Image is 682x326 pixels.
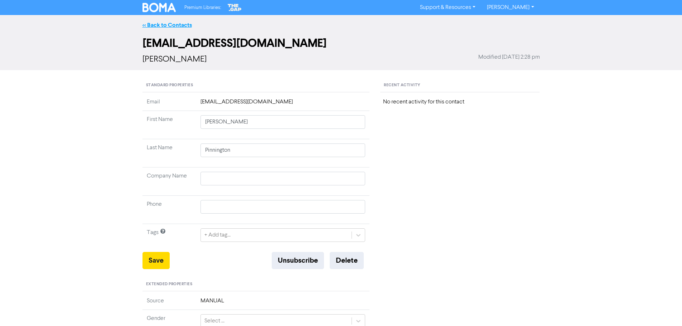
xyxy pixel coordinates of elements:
td: Last Name [142,139,196,167]
span: [PERSON_NAME] [142,55,207,64]
a: Support & Resources [414,2,481,13]
div: Select ... [204,317,224,325]
button: Save [142,252,170,269]
img: BOMA Logo [142,3,176,12]
h2: [EMAIL_ADDRESS][DOMAIN_NAME] [142,37,540,50]
td: [EMAIL_ADDRESS][DOMAIN_NAME] [196,98,370,111]
div: No recent activity for this contact [383,98,537,106]
td: Email [142,98,196,111]
button: Unsubscribe [272,252,324,269]
td: Source [142,297,196,310]
div: Standard Properties [142,79,370,92]
td: Phone [142,196,196,224]
iframe: Chat Widget [646,292,682,326]
a: << Back to Contacts [142,21,192,29]
a: [PERSON_NAME] [481,2,540,13]
span: Modified [DATE] 2:28 pm [478,53,540,62]
td: First Name [142,111,196,139]
div: + Add tag... [204,231,231,239]
img: The Gap [227,3,242,12]
td: Company Name [142,167,196,196]
td: Tags [142,224,196,252]
div: Extended Properties [142,278,370,291]
td: MANUAL [196,297,370,310]
span: Premium Libraries: [184,5,221,10]
div: Recent Activity [380,79,540,92]
button: Delete [330,252,364,269]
